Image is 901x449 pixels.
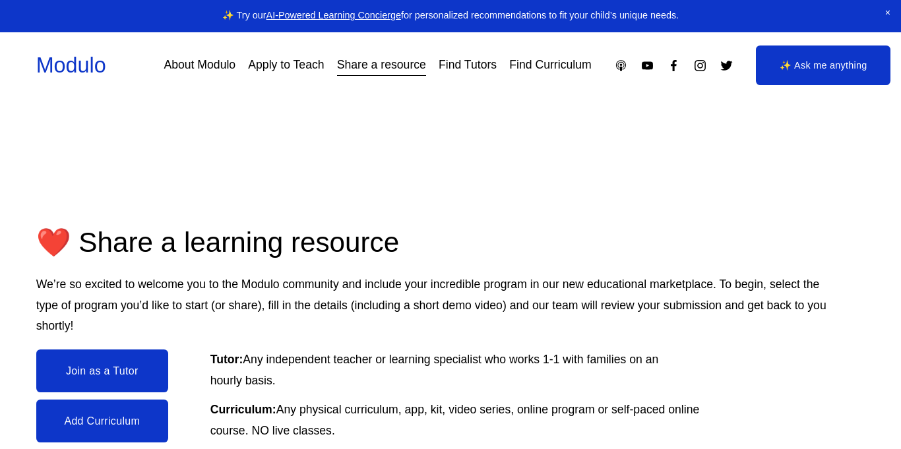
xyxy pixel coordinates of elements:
p: We’re so excited to welcome you to the Modulo community and include your incredible program in ou... [36,274,830,337]
p: Any independent teacher or learning specialist who works 1-1 with families on an hourly basis. [210,349,691,392]
a: About Modulo [164,54,235,77]
strong: Curriculum: [210,403,276,416]
a: YouTube [640,59,654,73]
a: Join as a Tutor [36,349,168,392]
a: ✨ Ask me anything [756,45,890,85]
p: Any physical curriculum, app, kit, video series, online program or self-paced online course. NO l... [210,400,726,442]
a: Twitter [720,59,733,73]
a: Add Curriculum [36,400,168,442]
strong: Tutor: [210,353,243,366]
a: Facebook [667,59,681,73]
a: Apply to Teach [248,54,324,77]
a: Share a resource [337,54,426,77]
a: Find Curriculum [509,54,591,77]
a: Find Tutors [439,54,497,77]
h2: ❤️ Share a learning resource [36,224,551,260]
a: Apple Podcasts [614,59,628,73]
a: Modulo [36,53,106,77]
a: AI-Powered Learning Concierge [266,10,401,20]
a: Instagram [693,59,707,73]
